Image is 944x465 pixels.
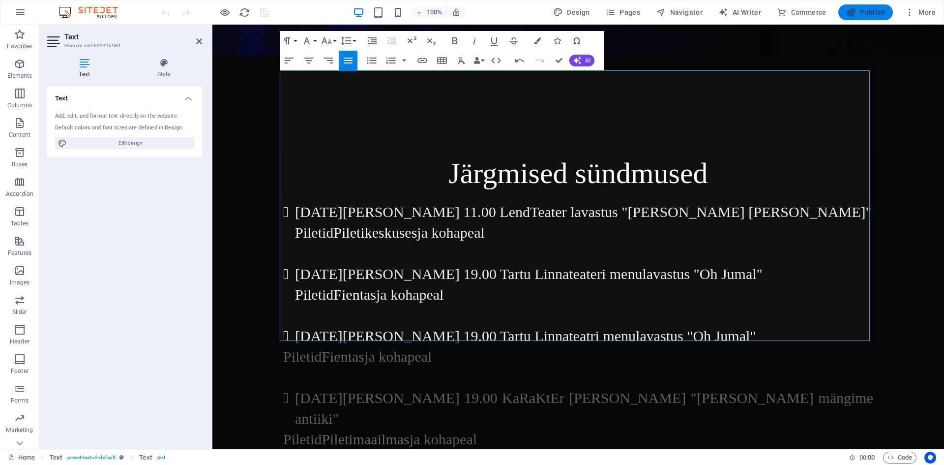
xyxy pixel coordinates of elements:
button: Ordered List [382,51,400,70]
div: Add, edit, and format text directly on the website. [55,112,194,121]
button: Click here to leave preview mode and continue editing [219,6,231,18]
button: Align Justify [339,51,357,70]
button: Commerce [773,4,830,20]
button: Strikethrough [504,31,523,51]
p: Content [9,131,30,139]
p: Columns [7,101,32,109]
a: Piletimaailmas [109,406,197,423]
button: Insert Link [413,51,432,70]
button: Navigator [652,4,707,20]
button: Insert Table [433,51,451,70]
span: Edit design [70,137,191,149]
p: Tables [11,219,29,227]
button: Line Height [339,31,357,51]
button: Decrease Indent [383,31,401,51]
span: Design [553,7,590,17]
button: HTML [487,51,505,70]
p: Footer [11,367,29,375]
i: Reload page [239,7,250,18]
button: Undo (Ctrl+Z) [510,51,529,70]
a: Fientas [121,262,164,278]
button: Clear Formatting [452,51,471,70]
button: Superscript [402,31,421,51]
span: Pages [606,7,640,17]
p: Marketing [6,426,33,434]
span: Navigator [656,7,703,17]
span: . text [156,452,165,464]
li: [DATE][PERSON_NAME] 11.00 LendTeater lavastus "[PERSON_NAME] [PERSON_NAME]" Piletid ja kohapeal [83,177,661,218]
li: [DATE][PERSON_NAME] 19.00 Tartu Linnateateri menulavastus "Oh Jumal" Piletid ja kohapeal [83,239,661,280]
span: Click to select. Double-click to edit [139,452,151,464]
button: AI Writer [714,4,765,20]
button: Special Characters [567,31,586,51]
p: Forms [11,397,29,404]
button: Ordered List [400,51,408,70]
span: : [866,454,868,461]
button: Colors [528,31,547,51]
p: Elements [7,72,32,80]
nav: breadcrumb [50,452,166,464]
p: Boxes [12,160,28,168]
button: Underline (Ctrl+U) [485,31,503,51]
button: Icons [548,31,566,51]
button: Increase Indent [363,31,382,51]
button: More [901,4,940,20]
button: Align Center [299,51,318,70]
button: Font Size [319,31,338,51]
span: More [905,7,936,17]
i: On resize automatically adjust zoom level to fit chosen device. [452,8,461,17]
a: Click to cancel selection. Double-click to open Pages [8,452,35,464]
img: Editor Logo [57,6,130,18]
span: Click to select. Double-click to edit [50,452,62,464]
p: Features [8,249,31,257]
i: This element is a customizable preset [119,455,124,460]
li: [DATE][PERSON_NAME] 19.00 Tartu Linnateatri menulavastus "Oh Jumal" [83,301,661,322]
h4: Text [47,58,125,79]
button: Edit design [55,137,194,149]
li: [DATE][PERSON_NAME] 19.00 KaRaKtEr [PERSON_NAME] "[PERSON_NAME] mängime antiiki" [83,363,661,404]
div: Default colors and font sizes are defined in Design. [55,124,194,132]
p: Images [10,279,30,286]
button: Usercentrics [924,452,936,464]
button: Paragraph Format [280,31,298,51]
button: Align Left [280,51,298,70]
span: Code [887,452,912,464]
button: Data Bindings [472,51,486,70]
h4: Text [47,87,202,104]
span: . preset-text-v2-default [66,452,116,464]
p: Favorites [7,42,32,50]
h4: Style [125,58,202,79]
span: AI Writer [718,7,761,17]
button: Font Family [299,31,318,51]
button: reload [238,6,250,18]
button: Italic (Ctrl+I) [465,31,484,51]
button: Design [549,4,594,20]
button: Bold (Ctrl+B) [445,31,464,51]
button: Unordered List [362,51,381,70]
span: Commerce [777,7,826,17]
button: Code [883,452,916,464]
h6: Session time [849,452,875,464]
button: Align Right [319,51,338,70]
div: Design (Ctrl+Alt+Y) [549,4,594,20]
a: Fientas [109,324,152,340]
button: 100% [412,6,446,18]
h6: 100% [426,6,442,18]
a: Piletikeskuses [121,200,205,216]
p: Slider [12,308,28,316]
span: AI [585,58,590,63]
p: Accordion [6,190,33,198]
button: Publish [838,4,893,20]
h3: Element #ed-623715981 [64,41,182,50]
p: Header [10,338,29,345]
span: 00 00 [859,452,875,464]
button: Subscript [422,31,441,51]
button: Redo (Ctrl+Shift+Z) [530,51,549,70]
button: Confirm (Ctrl+⏎) [550,51,568,70]
button: AI [569,55,594,66]
p: Piletid ja kohapeal [71,322,661,363]
button: Pages [602,4,644,20]
span: Publish [846,7,885,17]
h2: Text [64,32,202,41]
